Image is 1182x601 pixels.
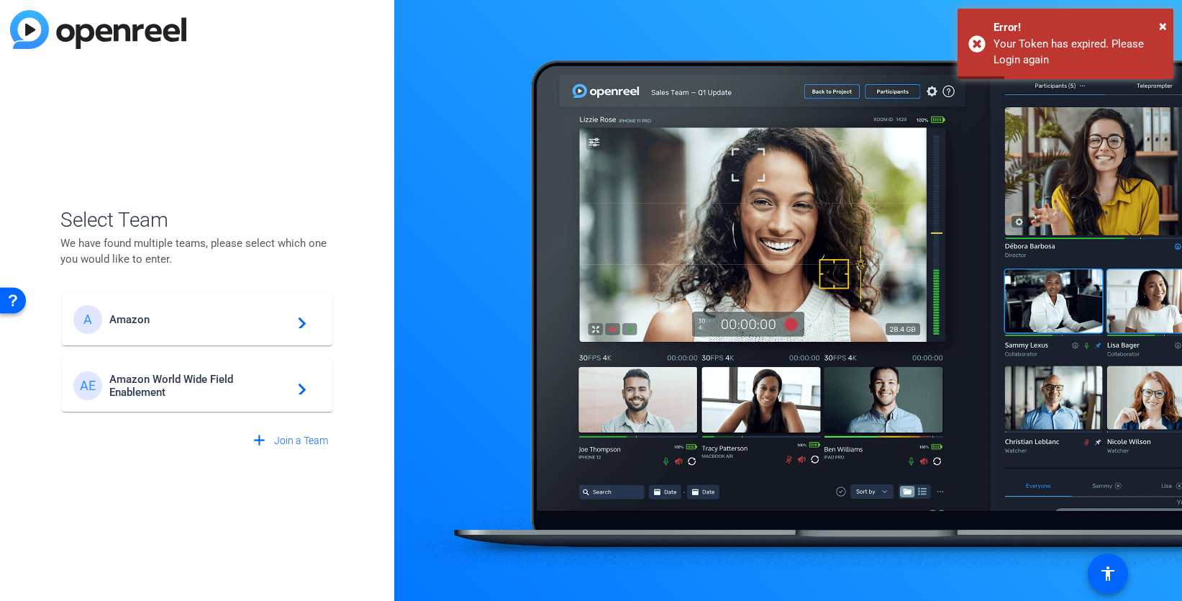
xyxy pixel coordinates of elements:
span: Amazon [109,313,289,326]
span: Select Team [60,205,334,235]
span: × [1159,17,1167,35]
div: AE [73,371,102,400]
div: A [73,305,102,334]
div: Error! [994,19,1163,36]
span: Amazon World Wide Field Enablement [109,373,289,399]
button: Close [1159,15,1167,37]
mat-icon: navigate_next [289,311,306,328]
img: blue-gradient.svg [10,10,186,49]
div: Your Token has expired. Please Login again [994,36,1163,68]
button: Join a Team [245,428,334,453]
span: Join a Team [274,433,328,448]
mat-icon: navigate_next [289,377,306,394]
mat-icon: accessibility [1099,565,1117,582]
p: We have found multiple teams, please select which one you would like to enter. [60,235,334,267]
mat-icon: add [250,432,268,450]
